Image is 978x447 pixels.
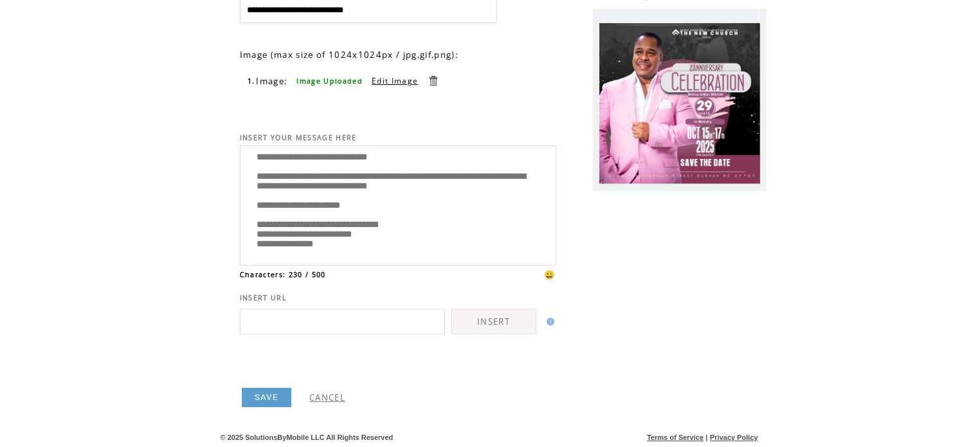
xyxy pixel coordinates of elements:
span: Image Uploaded [296,77,363,86]
span: INSERT YOUR MESSAGE HERE [240,133,357,142]
a: SAVE [242,388,291,407]
span: 😀 [544,269,556,280]
span: Image: [256,75,287,87]
a: CANCEL [309,392,345,403]
a: INSERT [451,309,536,334]
a: Privacy Policy [710,433,758,441]
span: | [705,433,707,441]
span: 1. [248,77,255,86]
a: Delete this item [427,75,439,87]
span: INSERT URL [240,293,287,302]
a: Terms of Service [647,433,703,441]
span: Characters: 230 / 500 [240,270,326,279]
a: Edit Image [372,75,418,86]
span: Image (max size of 1024x1024px / jpg,gif,png): [240,49,458,60]
span: © 2025 SolutionsByMobile LLC All Rights Reserved [221,433,394,441]
img: help.gif [543,318,554,325]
